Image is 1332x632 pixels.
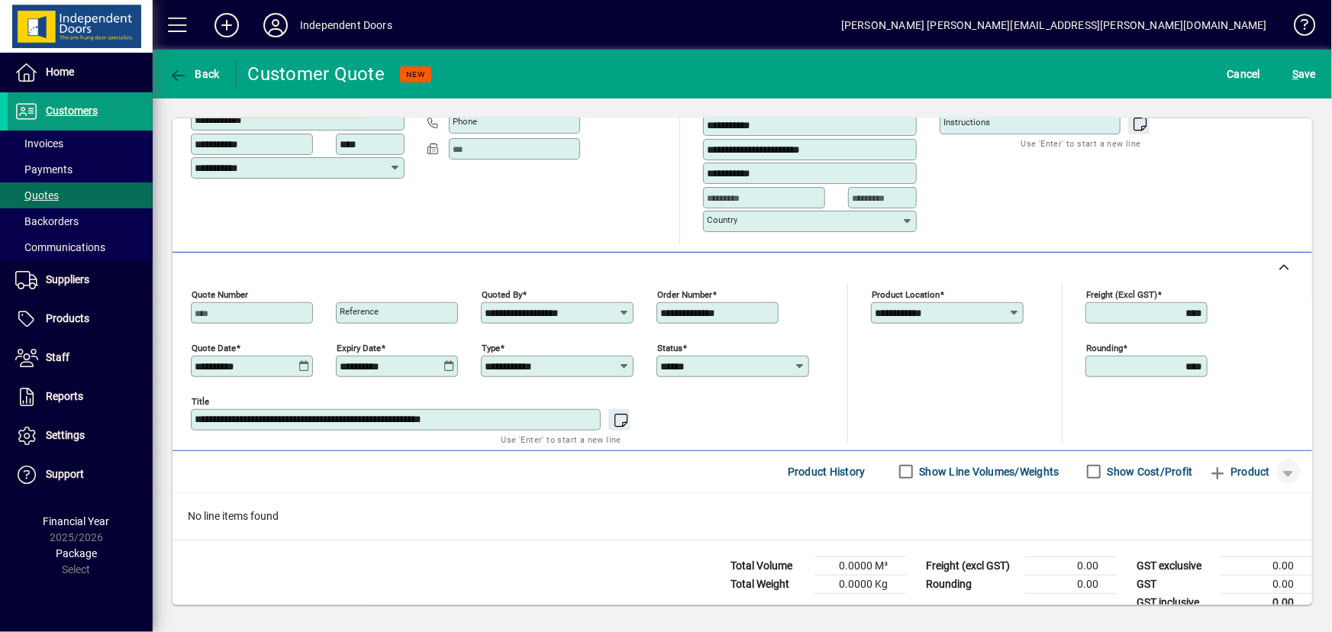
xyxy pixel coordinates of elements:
mat-label: Status [657,342,682,353]
button: Back [165,60,224,88]
td: Total Weight [723,575,814,593]
mat-label: Rounding [1086,342,1123,353]
span: Payments [15,163,73,176]
td: GST [1129,575,1221,593]
td: 0.00 [1025,556,1117,575]
mat-label: Order number [657,289,712,299]
a: Support [8,456,153,494]
span: Invoices [15,137,63,150]
td: 0.00 [1221,593,1312,612]
button: Product History [782,458,872,485]
span: Communications [15,241,105,253]
label: Show Line Volumes/Weights [917,464,1059,479]
td: 0.00 [1221,556,1312,575]
mat-label: Instructions [943,117,990,127]
mat-label: Freight (excl GST) [1086,289,1157,299]
span: Product [1208,459,1270,484]
mat-label: Product location [872,289,940,299]
a: Staff [8,339,153,377]
td: 0.00 [1025,575,1117,593]
span: Cancel [1227,62,1261,86]
span: Product History [788,459,866,484]
span: Settings [46,429,85,441]
span: S [1292,68,1298,80]
mat-hint: Use 'Enter' to start a new line [1021,134,1141,152]
button: Save [1288,60,1320,88]
mat-label: Reference [340,306,379,317]
a: Payments [8,156,153,182]
mat-label: Country [707,214,737,225]
td: Total Volume [723,556,814,575]
mat-label: Quoted by [482,289,522,299]
mat-hint: Use 'Enter' to start a new line [502,430,621,448]
span: Reports [46,390,83,402]
span: Home [46,66,74,78]
button: Product [1201,458,1278,485]
span: Quotes [15,189,59,202]
div: No line items found [173,493,1312,540]
label: Show Cost/Profit [1105,464,1193,479]
mat-label: Quote number [192,289,248,299]
a: Invoices [8,131,153,156]
a: Communications [8,234,153,260]
span: NEW [406,69,425,79]
td: GST inclusive [1129,593,1221,612]
mat-label: Phone [453,116,477,127]
button: Profile [251,11,300,39]
mat-label: Expiry date [337,342,381,353]
div: Independent Doors [300,13,392,37]
a: Backorders [8,208,153,234]
td: GST exclusive [1129,556,1221,575]
app-page-header-button: Back [153,60,237,88]
span: Customers [46,105,98,117]
span: Products [46,312,89,324]
span: Suppliers [46,273,89,285]
a: Suppliers [8,261,153,299]
a: Knowledge Base [1282,3,1313,53]
span: Support [46,468,84,480]
td: 0.00 [1221,575,1312,593]
a: Reports [8,378,153,416]
div: [PERSON_NAME] [PERSON_NAME][EMAIL_ADDRESS][PERSON_NAME][DOMAIN_NAME] [841,13,1267,37]
span: Package [56,547,97,559]
span: Back [169,68,220,80]
td: 0.0000 Kg [814,575,906,593]
span: ave [1292,62,1316,86]
a: Quotes [8,182,153,208]
td: Rounding [918,575,1025,593]
mat-label: Title [192,395,209,406]
span: Financial Year [44,515,110,527]
mat-label: Type [482,342,500,353]
span: Staff [46,351,69,363]
a: Products [8,300,153,338]
button: Add [202,11,251,39]
div: Customer Quote [248,62,385,86]
td: Freight (excl GST) [918,556,1025,575]
a: Settings [8,417,153,455]
mat-label: Quote date [192,342,236,353]
a: Home [8,53,153,92]
td: 0.0000 M³ [814,556,906,575]
span: Backorders [15,215,79,227]
button: Cancel [1224,60,1265,88]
